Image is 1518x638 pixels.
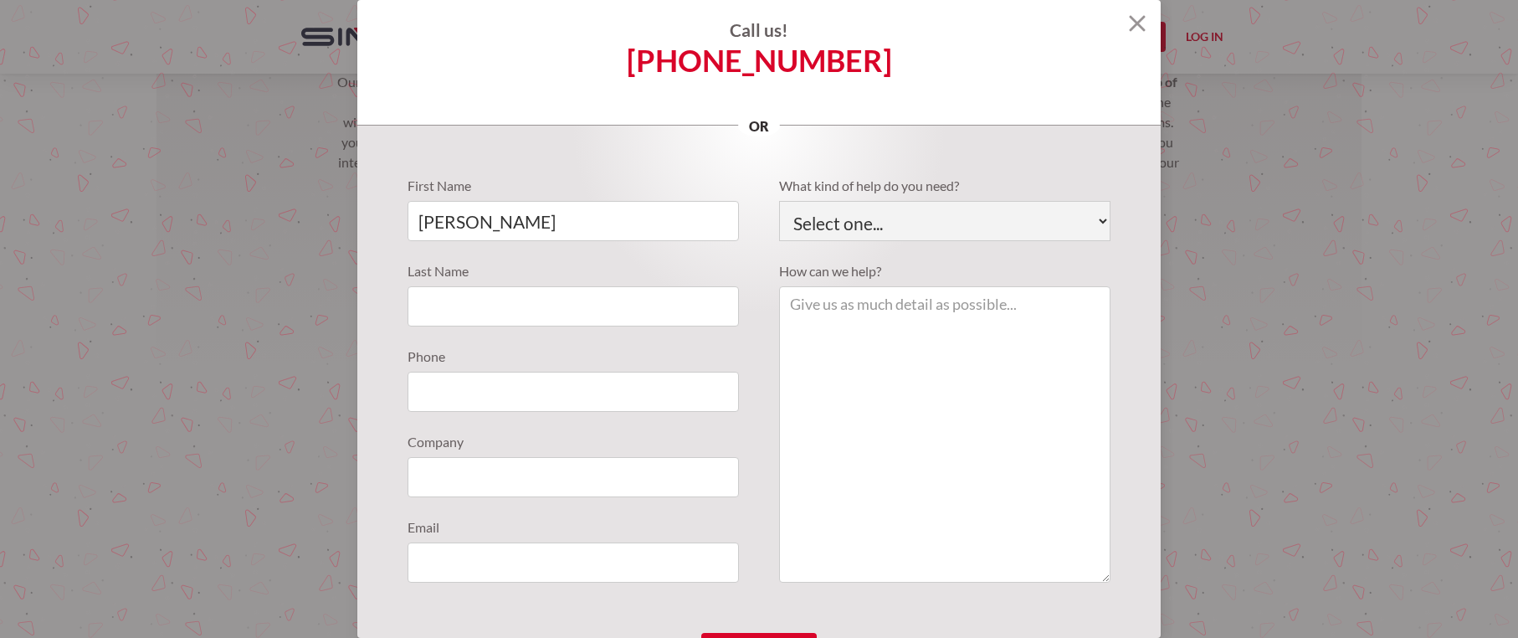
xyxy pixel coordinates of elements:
[779,176,1110,196] label: What kind of help do you need?
[408,347,739,367] label: Phone
[408,432,739,452] label: Company
[408,517,739,538] label: Email
[627,50,892,70] a: [PHONE_NUMBER]
[408,176,739,196] label: First Name
[779,261,1110,281] label: How can we help?
[408,261,739,281] label: Last Name
[357,20,1161,40] h4: Call us!
[738,116,780,136] p: or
